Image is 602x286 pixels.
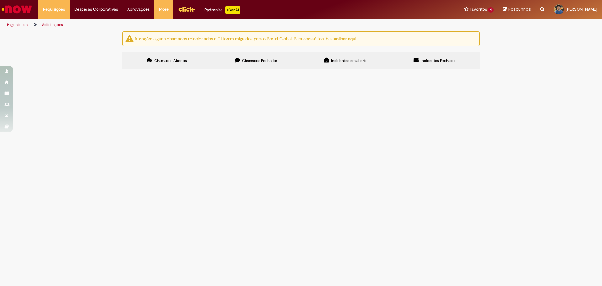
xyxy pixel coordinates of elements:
span: Despesas Corporativas [74,6,118,13]
span: 4 [488,7,494,13]
span: More [159,6,169,13]
span: Rascunhos [508,6,531,12]
span: Chamados Fechados [242,58,278,63]
span: [PERSON_NAME] [566,7,597,12]
p: +GenAi [225,6,240,14]
ul: Trilhas de página [5,19,397,31]
a: Solicitações [42,22,63,27]
span: Chamados Abertos [154,58,187,63]
ng-bind-html: Atenção: alguns chamados relacionados a T.I foram migrados para o Portal Global. Para acessá-los,... [135,35,357,41]
a: Página inicial [7,22,29,27]
span: Incidentes em aberto [331,58,367,63]
div: Padroniza [204,6,240,14]
a: Rascunhos [503,7,531,13]
a: clicar aqui. [336,35,357,41]
img: click_logo_yellow_360x200.png [178,4,195,14]
span: Favoritos [470,6,487,13]
span: Requisições [43,6,65,13]
span: Aprovações [127,6,150,13]
img: ServiceNow [1,3,33,16]
span: Incidentes Fechados [421,58,457,63]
